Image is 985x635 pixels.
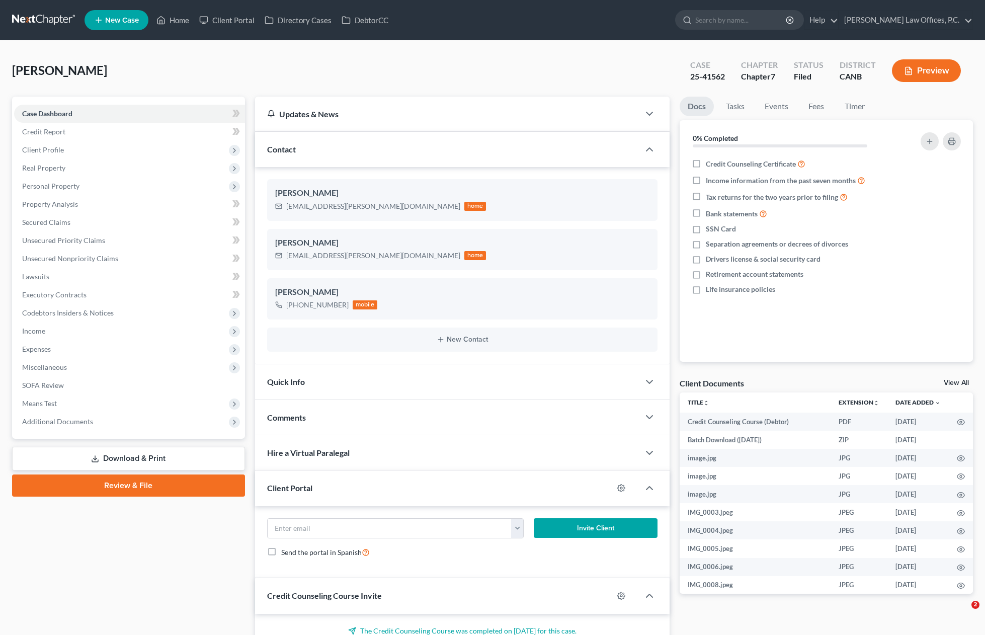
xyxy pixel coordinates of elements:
[887,413,949,431] td: [DATE]
[680,485,831,503] td: image.jpg
[757,97,796,116] a: Events
[831,539,887,558] td: JPEG
[22,182,79,190] span: Personal Property
[14,268,245,286] a: Lawsuits
[887,431,949,449] td: [DATE]
[718,97,753,116] a: Tasks
[22,272,49,281] span: Lawsuits
[892,59,961,82] button: Preview
[281,548,362,557] span: Send the portal in Spanish
[706,224,736,234] span: SSN Card
[12,63,107,77] span: [PERSON_NAME]
[22,200,78,208] span: Property Analysis
[464,202,486,211] div: home
[22,254,118,263] span: Unsecured Nonpriority Claims
[22,327,45,335] span: Income
[286,201,460,211] div: [EMAIL_ADDRESS][PERSON_NAME][DOMAIN_NAME]
[831,449,887,467] td: JPG
[887,503,949,521] td: [DATE]
[887,485,949,503] td: [DATE]
[22,109,72,118] span: Case Dashboard
[837,97,873,116] a: Timer
[22,145,64,154] span: Client Profile
[831,576,887,594] td: JPEG
[267,109,627,119] div: Updates & News
[14,105,245,123] a: Case Dashboard
[873,400,879,406] i: unfold_more
[14,123,245,141] a: Credit Report
[706,239,848,249] span: Separation agreements or decrees of divorces
[267,483,312,493] span: Client Portal
[831,431,887,449] td: ZIP
[151,11,194,29] a: Home
[695,11,787,29] input: Search by name...
[887,576,949,594] td: [DATE]
[22,218,70,226] span: Secured Claims
[22,290,87,299] span: Executory Contracts
[275,286,649,298] div: [PERSON_NAME]
[688,399,709,406] a: Titleunfold_more
[706,192,838,202] span: Tax returns for the two years prior to filing
[887,467,949,485] td: [DATE]
[22,381,64,389] span: SOFA Review
[14,286,245,304] a: Executory Contracts
[895,399,941,406] a: Date Added expand_more
[275,237,649,249] div: [PERSON_NAME]
[680,378,744,388] div: Client Documents
[22,236,105,245] span: Unsecured Priority Claims
[22,417,93,426] span: Additional Documents
[14,231,245,250] a: Unsecured Priority Claims
[794,71,824,83] div: Filed
[267,448,350,457] span: Hire a Virtual Paralegal
[839,399,879,406] a: Extensionunfold_more
[680,413,831,431] td: Credit Counseling Course (Debtor)
[22,308,114,317] span: Codebtors Insiders & Notices
[703,400,709,406] i: unfold_more
[14,195,245,213] a: Property Analysis
[12,447,245,470] a: Download & Print
[260,11,337,29] a: Directory Cases
[887,449,949,467] td: [DATE]
[275,187,649,199] div: [PERSON_NAME]
[831,485,887,503] td: JPG
[267,591,382,600] span: Credit Counseling Course Invite
[831,413,887,431] td: PDF
[831,467,887,485] td: JPG
[944,379,969,386] a: View All
[22,345,51,353] span: Expenses
[337,11,393,29] a: DebtorCC
[534,518,657,538] button: Invite Client
[831,503,887,521] td: JPEG
[706,284,775,294] span: Life insurance policies
[741,59,778,71] div: Chapter
[887,521,949,539] td: [DATE]
[267,413,306,422] span: Comments
[951,601,975,625] iframe: Intercom live chat
[680,467,831,485] td: image.jpg
[14,250,245,268] a: Unsecured Nonpriority Claims
[12,474,245,497] a: Review & File
[935,400,941,406] i: expand_more
[353,300,378,309] div: mobile
[800,97,833,116] a: Fees
[275,336,649,344] button: New Contact
[680,539,831,558] td: IMG_0005.jpeg
[680,97,714,116] a: Docs
[887,539,949,558] td: [DATE]
[680,576,831,594] td: IMG_0008.jpeg
[680,521,831,539] td: IMG_0004.jpeg
[840,59,876,71] div: District
[706,159,796,169] span: Credit Counseling Certificate
[840,71,876,83] div: CANB
[706,209,758,219] span: Bank statements
[14,213,245,231] a: Secured Claims
[839,11,972,29] a: [PERSON_NAME] Law Offices, P.C.
[268,519,512,538] input: Enter email
[706,269,803,279] span: Retirement account statements
[831,521,887,539] td: JPEG
[22,127,65,136] span: Credit Report
[464,251,486,260] div: home
[887,558,949,576] td: [DATE]
[693,134,738,142] strong: 0% Completed
[680,503,831,521] td: IMG_0003.jpeg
